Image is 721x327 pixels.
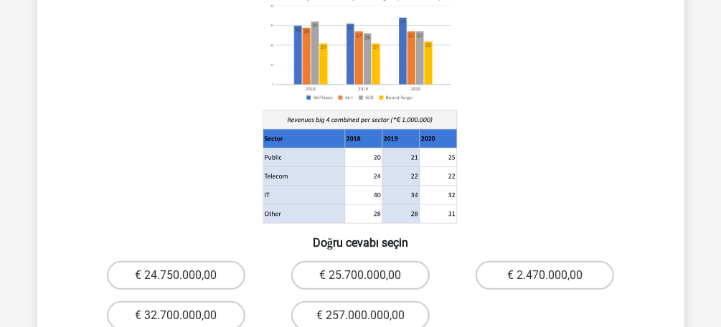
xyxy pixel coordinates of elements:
[60,224,661,250] h6: Doğru cevabı seçin
[107,261,245,290] label: € 24.750.000,00
[476,261,614,290] label: € 2.470.000,00
[291,261,430,290] label: € 25.700.000,00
